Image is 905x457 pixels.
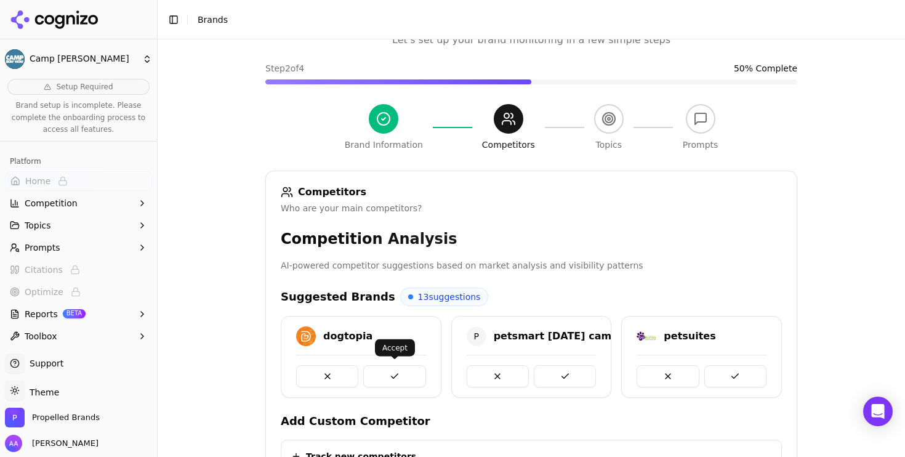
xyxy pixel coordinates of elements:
div: Prompts [683,139,718,151]
span: Prompts [25,241,60,254]
span: Citations [25,264,63,276]
div: petsmart [DATE] camp [494,329,619,344]
div: petsuites [664,329,715,344]
div: Platform [5,152,152,171]
p: Brand setup is incomplete. Please complete the onboarding process to access all features. [7,100,150,136]
span: Support [25,357,63,370]
span: Competition [25,197,78,209]
span: [PERSON_NAME] [27,438,99,449]
img: petsuites [637,326,656,346]
span: Reports [25,308,58,320]
span: Toolbox [25,330,57,342]
button: Toolbox [5,326,152,346]
img: dogtopia [296,326,316,346]
span: P [467,326,486,346]
img: Camp Bow Wow [5,49,25,69]
h4: Suggested Brands [281,288,395,305]
img: Propelled Brands [5,408,25,427]
button: Open user button [5,435,99,452]
span: BETA [63,309,86,318]
button: Topics [5,216,152,235]
button: ReportsBETA [5,304,152,324]
h4: Add Custom Competitor [281,413,782,430]
h3: Competition Analysis [281,229,782,249]
div: Competitors [281,186,782,198]
button: Open organization switcher [5,408,100,427]
div: dogtopia [323,329,372,344]
div: Topics [596,139,622,151]
span: 50 % Complete [734,62,797,75]
div: Competitors [482,139,535,151]
span: Setup Required [56,82,113,92]
span: Brands [198,15,228,25]
nav: breadcrumb [198,14,871,26]
span: Camp [PERSON_NAME] [30,54,137,65]
span: Theme [25,387,59,397]
span: Optimize [25,286,63,298]
span: 13 suggestions [418,291,481,303]
div: Open Intercom Messenger [863,397,893,426]
p: Let's set up your brand monitoring in a few simple steps [265,33,797,47]
span: Propelled Brands [32,412,100,423]
p: Accept [382,343,408,353]
button: Prompts [5,238,152,257]
span: Home [25,175,50,187]
div: Brand Information [345,139,423,151]
span: Topics [25,219,51,232]
button: Competition [5,193,152,213]
span: Step 2 of 4 [265,62,304,75]
p: AI-powered competitor suggestions based on market analysis and visibility patterns [281,259,782,273]
div: Who are your main competitors? [281,202,782,214]
img: Alp Aysan [5,435,22,452]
